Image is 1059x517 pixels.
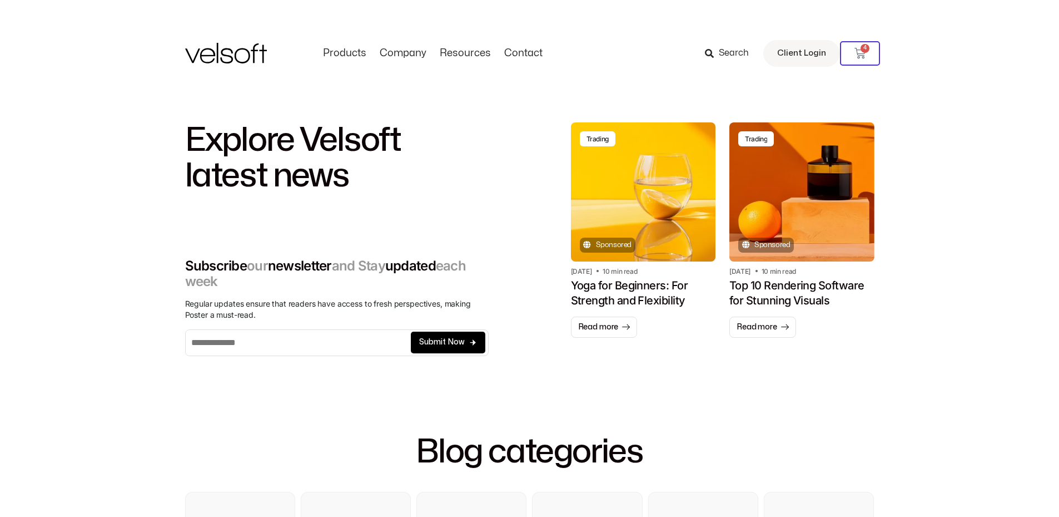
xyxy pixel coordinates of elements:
[571,267,592,276] h2: [DATE]
[840,41,880,66] a: 4
[752,238,790,253] span: Sponsored
[578,322,619,333] span: Read more
[719,46,749,61] span: Search
[571,317,638,338] a: Read more
[603,267,637,276] h2: 10 min read
[861,44,869,53] span: 4
[433,47,498,60] a: ResourcesMenu Toggle
[316,47,373,60] a: ProductsMenu Toggle
[737,322,777,333] span: Read more
[729,317,796,338] a: Read more
[763,40,840,67] a: Client Login
[373,47,433,60] a: CompanyMenu Toggle
[593,238,632,253] span: Sponsored
[777,46,826,61] span: Client Login
[729,267,750,276] h2: [DATE]
[185,298,489,321] p: Regular updates ensure that readers have access to fresh perspectives, making Poster a must-read.
[185,258,466,289] span: each week
[332,258,385,274] span: and Stay
[586,135,609,143] div: Trading
[411,332,485,353] button: Submit Now
[185,122,489,194] h2: Explore Velsoft latest news
[185,258,489,289] h2: Subscribe newsletter updated
[729,278,874,308] h1: Top 10 Rendering Software for Stunning Visuals
[316,47,549,60] nav: Menu
[762,267,796,276] h2: 10 min read
[185,43,267,63] img: Velsoft Training Materials
[247,258,268,274] span: our
[571,278,716,308] h1: Yoga for Beginners: For Strength and Flexibility
[185,434,874,470] h2: Blog categories
[498,47,549,60] a: ContactMenu Toggle
[705,44,757,63] a: Search
[745,135,767,143] div: Trading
